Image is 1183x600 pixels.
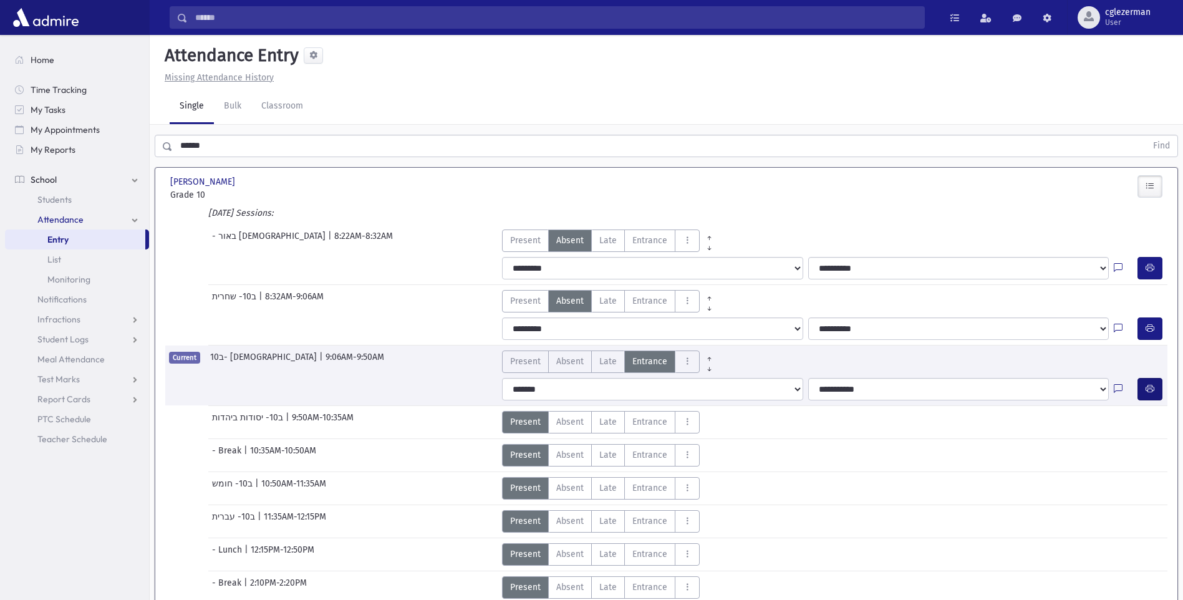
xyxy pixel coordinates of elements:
span: Teacher Schedule [37,433,107,445]
span: Present [510,581,541,594]
a: My Tasks [5,100,149,120]
div: AttTypes [502,290,719,312]
div: AttTypes [502,477,700,500]
div: AttTypes [502,230,719,252]
a: Infractions [5,309,149,329]
span: Absent [556,515,584,528]
span: Absent [556,415,584,428]
span: Late [599,481,617,495]
div: AttTypes [502,510,700,533]
span: 2:10PM-2:20PM [250,576,307,599]
span: [PERSON_NAME] [170,175,238,188]
span: User [1105,17,1151,27]
span: 9:50AM-10:35AM [292,411,354,433]
a: All Later [700,300,719,310]
span: Present [510,355,541,368]
span: Attendance [37,214,84,225]
a: Attendance [5,210,149,230]
span: Meal Attendance [37,354,105,365]
span: Time Tracking [31,84,87,95]
a: Classroom [251,89,313,124]
a: Time Tracking [5,80,149,100]
span: Late [599,548,617,561]
span: Absent [556,355,584,368]
div: AttTypes [502,351,719,373]
span: ב10- שחרית [212,290,259,312]
span: - Lunch [212,543,244,566]
span: My Tasks [31,104,65,115]
span: School [31,174,57,185]
a: Bulk [214,89,251,124]
span: Present [510,415,541,428]
span: Late [599,415,617,428]
span: Late [599,448,617,462]
a: Report Cards [5,389,149,409]
span: | [258,510,264,533]
span: Present [510,294,541,307]
span: | [244,543,251,566]
span: 9:06AM-9:50AM [326,351,384,373]
span: Entrance [632,415,667,428]
i: [DATE] Sessions: [208,208,273,218]
span: - Break [212,444,244,467]
span: PTC Schedule [37,414,91,425]
span: Absent [556,581,584,594]
span: My Reports [31,144,75,155]
span: ב10- [DEMOGRAPHIC_DATA] [210,351,319,373]
a: List [5,249,149,269]
span: Grade 10 [170,188,326,201]
a: Meal Attendance [5,349,149,369]
span: ב10- חומש [212,477,255,500]
span: cglezerman [1105,7,1151,17]
span: 8:22AM-8:32AM [334,230,393,252]
span: 10:50AM-11:35AM [261,477,326,500]
span: Absent [556,548,584,561]
a: School [5,170,149,190]
span: 8:32AM-9:06AM [265,290,324,312]
a: Students [5,190,149,210]
input: Search [188,6,924,29]
a: My Appointments [5,120,149,140]
a: Monitoring [5,269,149,289]
span: Entrance [632,294,667,307]
span: Absent [556,294,584,307]
span: | [255,477,261,500]
span: Late [599,234,617,247]
span: 12:15PM-12:50PM [251,543,314,566]
div: AttTypes [502,411,700,433]
a: All Prior [700,290,719,300]
span: - באור [DEMOGRAPHIC_DATA] [212,230,328,252]
span: ב10- יסודות ביהדות [212,411,286,433]
span: Entrance [632,548,667,561]
span: Present [510,515,541,528]
a: Entry [5,230,145,249]
div: AttTypes [502,444,700,467]
span: Present [510,548,541,561]
span: Late [599,515,617,528]
a: All Prior [700,351,719,360]
a: Missing Attendance History [160,72,274,83]
span: Absent [556,481,584,495]
span: Present [510,448,541,462]
span: Entrance [632,515,667,528]
span: Test Marks [37,374,80,385]
span: 11:35AM-12:15PM [264,510,326,533]
span: Notifications [37,294,87,305]
img: AdmirePro [10,5,82,30]
a: Notifications [5,289,149,309]
span: Student Logs [37,334,89,345]
h5: Attendance Entry [160,45,299,66]
span: Present [510,481,541,495]
a: Test Marks [5,369,149,389]
span: - Break [212,576,244,599]
span: Current [169,352,200,364]
span: ב10- עברית [212,510,258,533]
span: 10:35AM-10:50AM [250,444,316,467]
span: Absent [556,234,584,247]
span: Home [31,54,54,65]
span: | [244,576,250,599]
span: | [286,411,292,433]
span: My Appointments [31,124,100,135]
span: Report Cards [37,394,90,405]
span: | [319,351,326,373]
